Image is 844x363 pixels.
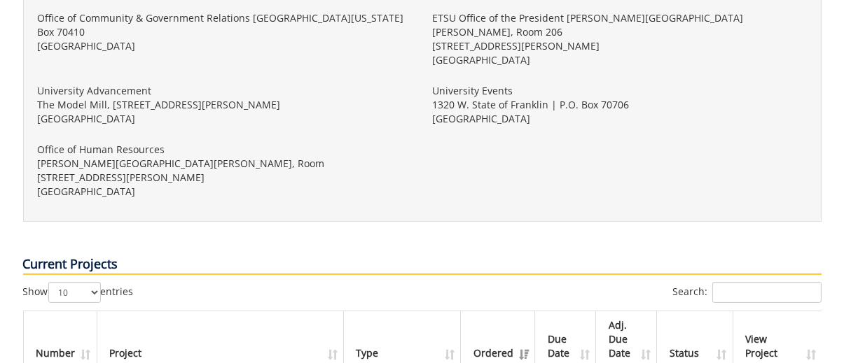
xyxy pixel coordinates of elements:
[433,11,807,39] p: ETSU Office of the President [PERSON_NAME][GEOGRAPHIC_DATA][PERSON_NAME], Room 206
[23,255,822,275] p: Current Projects
[38,185,412,199] p: [GEOGRAPHIC_DATA]
[433,39,807,53] p: [STREET_ADDRESS][PERSON_NAME]
[433,53,807,67] p: [GEOGRAPHIC_DATA]
[23,282,134,303] label: Show entries
[433,112,807,126] p: [GEOGRAPHIC_DATA]
[38,143,412,157] p: Office of Human Resources
[712,282,822,303] input: Search:
[433,84,807,98] p: University Events
[38,112,412,126] p: [GEOGRAPHIC_DATA]
[48,282,101,303] select: Showentries
[38,98,412,112] p: The Model Mill, [STREET_ADDRESS][PERSON_NAME]
[433,98,807,112] p: 1320 W. State of Franklin | P.O. Box 70706
[38,84,412,98] p: University Advancement
[673,282,822,303] label: Search:
[38,25,412,39] p: Box 70410
[38,39,412,53] p: [GEOGRAPHIC_DATA]
[38,11,412,25] p: Office of Community & Government Relations [GEOGRAPHIC_DATA][US_STATE]
[38,157,412,185] p: [PERSON_NAME][GEOGRAPHIC_DATA][PERSON_NAME], Room [STREET_ADDRESS][PERSON_NAME]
